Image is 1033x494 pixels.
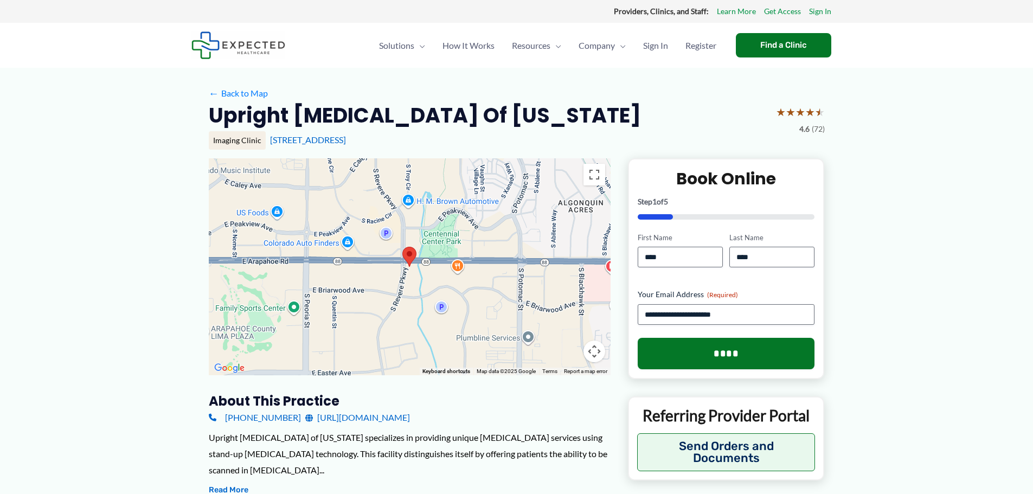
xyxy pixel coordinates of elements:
[422,368,470,375] button: Keyboard shortcuts
[664,197,668,206] span: 5
[615,27,626,65] span: Menu Toggle
[786,102,795,122] span: ★
[805,102,815,122] span: ★
[211,361,247,375] a: Open this area in Google Maps (opens a new window)
[209,102,641,129] h2: Upright [MEDICAL_DATA] of [US_STATE]
[414,27,425,65] span: Menu Toggle
[191,31,285,59] img: Expected Healthcare Logo - side, dark font, small
[729,233,814,243] label: Last Name
[776,102,786,122] span: ★
[812,122,825,136] span: (72)
[209,85,268,101] a: ←Back to Map
[370,27,725,65] nav: Primary Site Navigation
[434,27,503,65] a: How It Works
[209,409,301,426] a: [PHONE_NUMBER]
[637,406,816,425] p: Referring Provider Portal
[370,27,434,65] a: SolutionsMenu Toggle
[717,4,756,18] a: Learn More
[736,33,831,57] a: Find a Clinic
[211,361,247,375] img: Google
[564,368,607,374] a: Report a map error
[795,102,805,122] span: ★
[579,27,615,65] span: Company
[209,393,611,409] h3: About this practice
[270,134,346,145] a: [STREET_ADDRESS]
[707,291,738,299] span: (Required)
[209,131,266,150] div: Imaging Clinic
[638,233,723,243] label: First Name
[209,88,219,98] span: ←
[677,27,725,65] a: Register
[764,4,801,18] a: Get Access
[550,27,561,65] span: Menu Toggle
[809,4,831,18] a: Sign In
[209,429,611,478] div: Upright [MEDICAL_DATA] of [US_STATE] specializes in providing unique [MEDICAL_DATA] services usin...
[634,27,677,65] a: Sign In
[685,27,716,65] span: Register
[799,122,810,136] span: 4.6
[583,341,605,362] button: Map camera controls
[652,197,657,206] span: 1
[637,433,816,471] button: Send Orders and Documents
[638,289,815,300] label: Your Email Address
[305,409,410,426] a: [URL][DOMAIN_NAME]
[503,27,570,65] a: ResourcesMenu Toggle
[614,7,709,16] strong: Providers, Clinics, and Staff:
[512,27,550,65] span: Resources
[583,164,605,185] button: Toggle fullscreen view
[570,27,634,65] a: CompanyMenu Toggle
[638,198,815,206] p: Step of
[442,27,495,65] span: How It Works
[638,168,815,189] h2: Book Online
[815,102,825,122] span: ★
[643,27,668,65] span: Sign In
[477,368,536,374] span: Map data ©2025 Google
[379,27,414,65] span: Solutions
[542,368,557,374] a: Terms (opens in new tab)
